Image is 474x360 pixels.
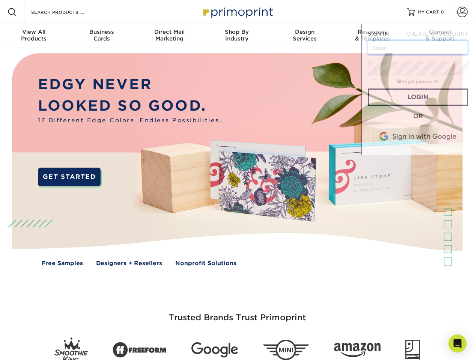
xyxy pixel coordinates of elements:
[368,31,389,37] span: SIGN IN
[38,116,222,125] span: 17 Different Edge Colors. Endless Possibilities.
[200,4,275,20] img: Primoprint
[30,7,104,16] input: SEARCH PRODUCTS.....
[135,28,203,42] div: Marketing
[203,28,271,35] span: Shop By
[271,24,339,48] a: DesignServices
[38,95,222,117] p: LOOKED SO GOOD.
[38,74,222,95] p: EDGY NEVER
[418,9,439,15] span: MY CART
[406,31,468,37] span: CREATE AN ACCOUNT
[203,28,271,42] div: Industry
[68,28,135,42] div: Cards
[339,24,406,48] a: Resources& Templates
[38,168,101,186] a: GET STARTED
[135,24,203,48] a: Direct MailMarketing
[339,28,406,35] span: Resources
[405,340,420,360] img: Goodwill
[68,24,135,48] a: BusinessCards
[397,79,438,84] a: forgot password?
[448,334,466,352] div: Open Intercom Messenger
[441,9,444,15] span: 0
[68,28,135,35] span: Business
[368,88,468,106] a: Login
[271,28,339,42] div: Services
[191,342,238,358] img: Google
[368,112,468,121] div: OR
[271,28,339,35] span: Design
[339,28,406,42] div: & Templates
[42,259,83,268] a: Free Samples
[135,28,203,35] span: Direct Mail
[368,40,468,55] input: Email
[203,24,271,48] a: Shop ByIndustry
[96,259,162,268] a: Designers + Resellers
[18,295,457,331] h3: Trusted Brands Trust Primoprint
[175,259,236,268] a: Nonprofit Solutions
[334,343,381,357] img: Amazon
